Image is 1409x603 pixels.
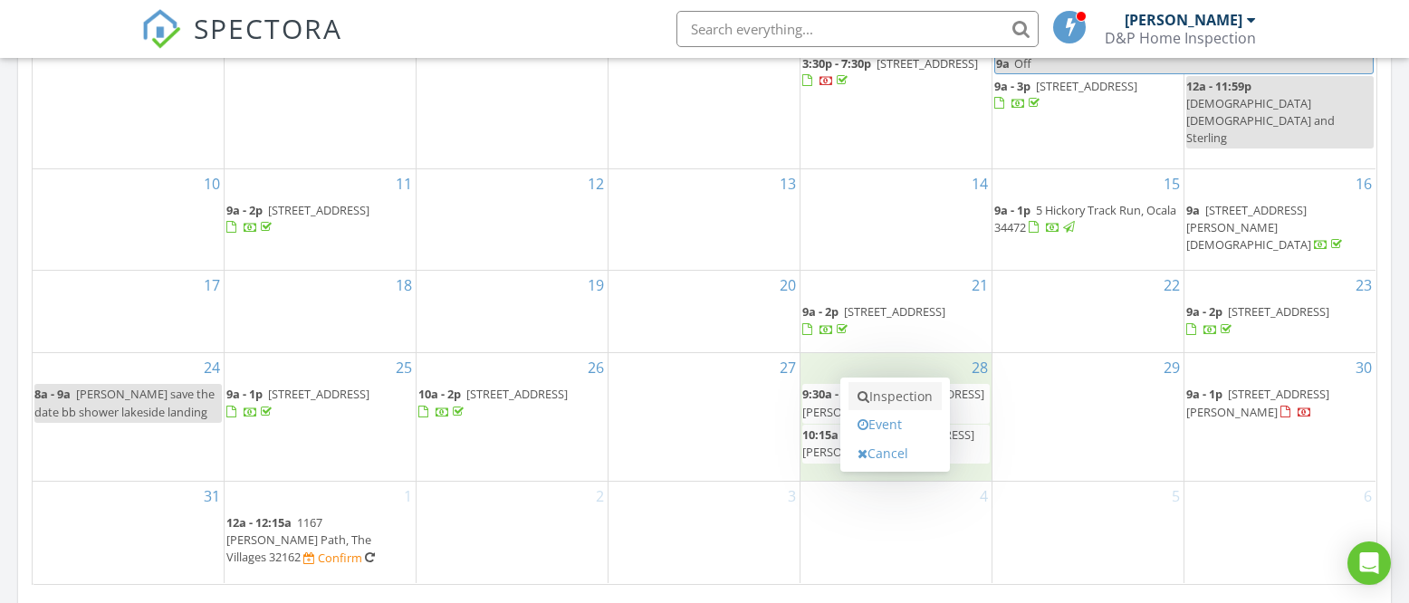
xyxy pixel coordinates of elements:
[1186,386,1329,419] a: 9a - 1p [STREET_ADDRESS][PERSON_NAME]
[1186,303,1222,320] span: 9a - 2p
[466,386,568,402] span: [STREET_ADDRESS]
[802,384,990,423] a: 9:30a - 10:15a [STREET_ADDRESS][PERSON_NAME]
[776,271,800,300] a: Go to August 20, 2025
[800,22,992,168] td: Go to August 7, 2025
[1184,168,1375,271] td: Go to August 16, 2025
[268,386,369,402] span: [STREET_ADDRESS]
[994,200,1182,239] a: 9a - 1p 5 Hickory Track Run, Ocala 34472
[1186,200,1374,257] a: 9a [STREET_ADDRESS][PERSON_NAME][DEMOGRAPHIC_DATA]
[1352,169,1375,198] a: Go to August 16, 2025
[1186,202,1200,218] span: 9a
[994,78,1137,111] a: 9a - 3p [STREET_ADDRESS]
[848,439,942,468] a: Cancel
[1186,202,1311,253] span: [STREET_ADDRESS][PERSON_NAME][DEMOGRAPHIC_DATA]
[994,202,1176,235] span: 5 Hickory Track Run, Ocala 34472
[976,482,992,511] a: Go to September 4, 2025
[800,168,992,271] td: Go to August 14, 2025
[417,22,609,168] td: Go to August 5, 2025
[844,303,945,320] span: [STREET_ADDRESS]
[992,353,1184,481] td: Go to August 29, 2025
[802,303,945,337] a: 9a - 2p [STREET_ADDRESS]
[848,410,942,439] a: Event
[225,481,417,582] td: Go to September 1, 2025
[400,482,416,511] a: Go to September 1, 2025
[33,481,225,582] td: Go to August 31, 2025
[1186,78,1251,94] span: 12a - 11:59p
[226,512,414,569] a: 12a - 12:15a 1167 [PERSON_NAME] Path, The Villages 32162 Confirm
[994,78,1030,94] span: 9a - 3p
[802,55,871,72] span: 3:30p - 7:30p
[994,202,1030,218] span: 9a - 1p
[1184,353,1375,481] td: Go to August 30, 2025
[1186,303,1329,337] a: 9a - 2p [STREET_ADDRESS]
[225,353,417,481] td: Go to August 25, 2025
[877,55,978,72] span: [STREET_ADDRESS]
[968,169,992,198] a: Go to August 14, 2025
[1186,384,1374,423] a: 9a - 1p [STREET_ADDRESS][PERSON_NAME]
[200,169,224,198] a: Go to August 10, 2025
[802,426,974,460] span: [STREET_ADDRESS][PERSON_NAME]
[802,386,984,419] span: [STREET_ADDRESS][PERSON_NAME]
[226,384,414,423] a: 9a - 1p [STREET_ADDRESS]
[318,550,362,565] div: Confirm
[1186,301,1374,340] a: 9a - 2p [STREET_ADDRESS]
[392,271,416,300] a: Go to August 18, 2025
[303,550,362,567] a: Confirm
[33,353,225,481] td: Go to August 24, 2025
[225,168,417,271] td: Go to August 11, 2025
[609,481,800,582] td: Go to September 3, 2025
[226,200,414,239] a: 9a - 2p [STREET_ADDRESS]
[592,482,608,511] a: Go to September 2, 2025
[1160,169,1184,198] a: Go to August 15, 2025
[1186,386,1222,402] span: 9a - 1p
[992,22,1184,168] td: Go to August 8, 2025
[417,481,609,582] td: Go to September 2, 2025
[802,386,984,419] a: 9:30a - 10:15a [STREET_ADDRESS][PERSON_NAME]
[194,9,342,47] span: SPECTORA
[1186,202,1346,253] a: 9a [STREET_ADDRESS][PERSON_NAME][DEMOGRAPHIC_DATA]
[1184,271,1375,353] td: Go to August 23, 2025
[200,353,224,382] a: Go to August 24, 2025
[1360,482,1375,511] a: Go to September 6, 2025
[418,386,461,402] span: 10a - 2p
[994,76,1182,115] a: 9a - 3p [STREET_ADDRESS]
[992,271,1184,353] td: Go to August 22, 2025
[995,54,1011,73] span: 9a
[226,386,369,419] a: 9a - 1p [STREET_ADDRESS]
[1105,29,1256,47] div: D&P Home Inspection
[992,481,1184,582] td: Go to September 5, 2025
[584,169,608,198] a: Go to August 12, 2025
[1352,353,1375,382] a: Go to August 30, 2025
[226,514,371,565] a: 12a - 12:15a 1167 [PERSON_NAME] Path, The Villages 32162
[1352,271,1375,300] a: Go to August 23, 2025
[802,55,978,89] a: 3:30p - 7:30p [STREET_ADDRESS]
[418,384,606,423] a: 10a - 2p [STREET_ADDRESS]
[417,168,609,271] td: Go to August 12, 2025
[141,9,181,49] img: The Best Home Inspection Software - Spectora
[802,53,990,92] a: 3:30p - 7:30p [STREET_ADDRESS]
[417,353,609,481] td: Go to August 26, 2025
[992,168,1184,271] td: Go to August 15, 2025
[1228,303,1329,320] span: [STREET_ADDRESS]
[1186,95,1335,146] span: [DEMOGRAPHIC_DATA] [DEMOGRAPHIC_DATA] and Sterling
[417,271,609,353] td: Go to August 19, 2025
[33,271,225,353] td: Go to August 17, 2025
[584,271,608,300] a: Go to August 19, 2025
[1347,541,1391,585] div: Open Intercom Messenger
[848,382,942,411] a: Inspection
[33,168,225,271] td: Go to August 10, 2025
[1014,55,1031,72] span: Off
[200,482,224,511] a: Go to August 31, 2025
[141,24,342,62] a: SPECTORA
[584,353,608,382] a: Go to August 26, 2025
[200,271,224,300] a: Go to August 17, 2025
[609,271,800,353] td: Go to August 20, 2025
[226,514,371,565] span: 1167 [PERSON_NAME] Path, The Villages 32162
[226,386,263,402] span: 9a - 1p
[1184,481,1375,582] td: Go to September 6, 2025
[1125,11,1242,29] div: [PERSON_NAME]
[802,386,877,402] span: 9:30a - 10:15a
[226,514,292,531] span: 12a - 12:15a
[1160,353,1184,382] a: Go to August 29, 2025
[392,169,416,198] a: Go to August 11, 2025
